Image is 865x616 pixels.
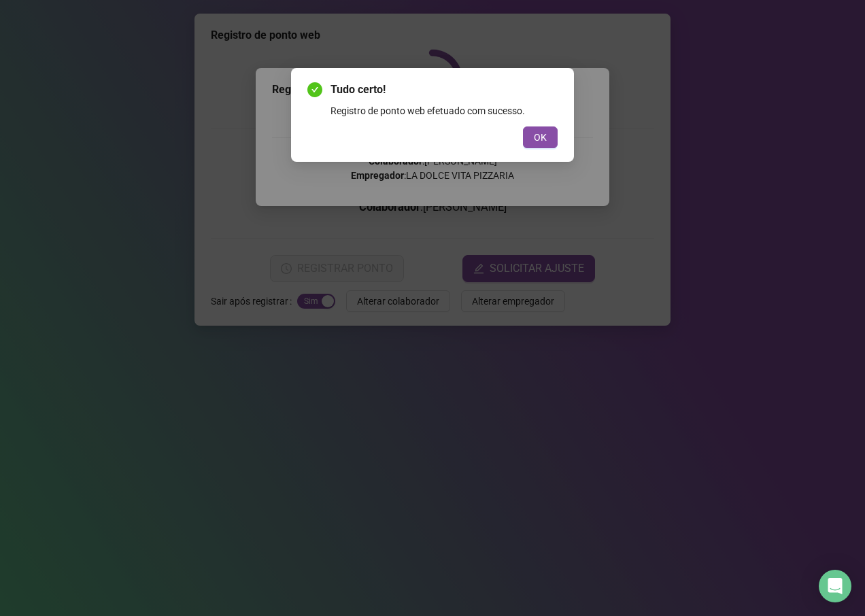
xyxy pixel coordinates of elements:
div: Registro de ponto web efetuado com sucesso. [330,103,558,118]
button: OK [523,126,558,148]
div: Open Intercom Messenger [819,570,851,602]
span: Tudo certo! [330,82,558,98]
span: check-circle [307,82,322,97]
span: OK [534,130,547,145]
